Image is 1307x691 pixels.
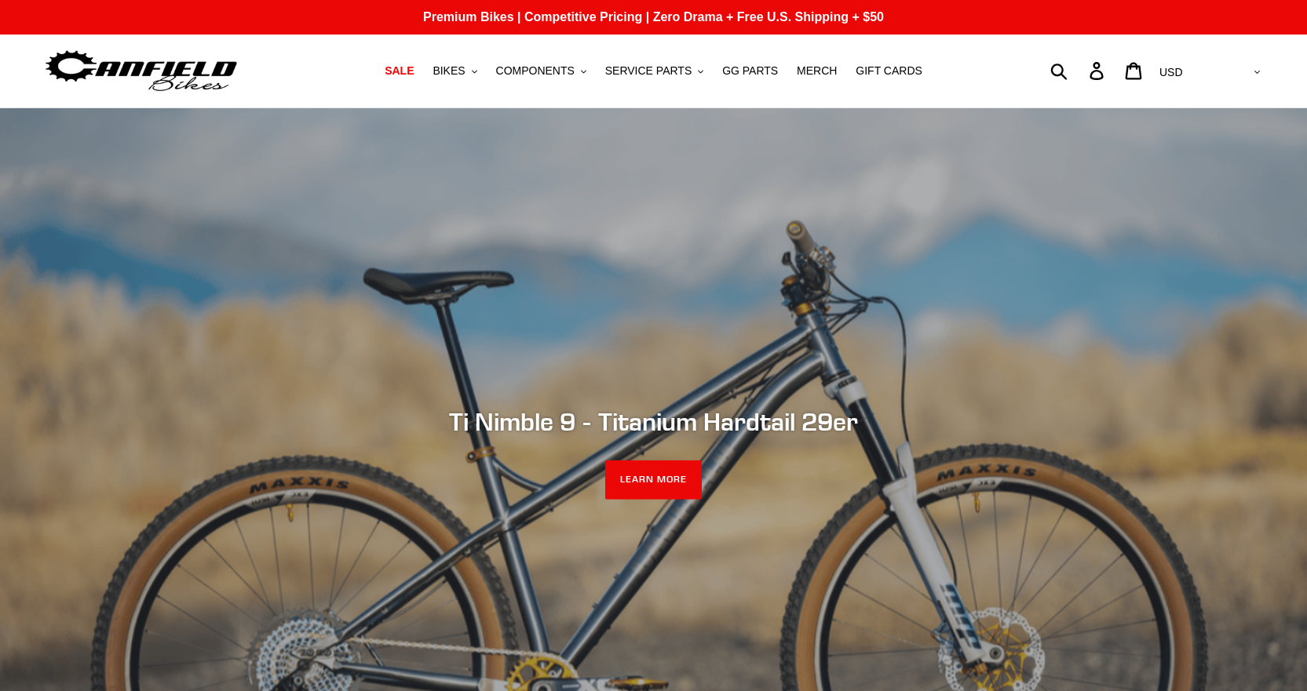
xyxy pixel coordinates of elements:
[797,64,837,78] span: MERCH
[605,460,702,500] a: LEARN MORE
[43,46,239,96] img: Canfield Bikes
[377,60,422,82] a: SALE
[433,64,465,78] span: BIKES
[848,60,930,82] a: GIFT CARDS
[488,60,594,82] button: COMPONENTS
[1059,53,1099,88] input: Search
[226,407,1082,437] h2: Ti Nimble 9 - Titanium Hardtail 29er
[714,60,786,82] a: GG PARTS
[597,60,711,82] button: SERVICE PARTS
[722,64,778,78] span: GG PARTS
[385,64,414,78] span: SALE
[856,64,922,78] span: GIFT CARDS
[425,60,484,82] button: BIKES
[789,60,845,82] a: MERCH
[496,64,575,78] span: COMPONENTS
[605,64,692,78] span: SERVICE PARTS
